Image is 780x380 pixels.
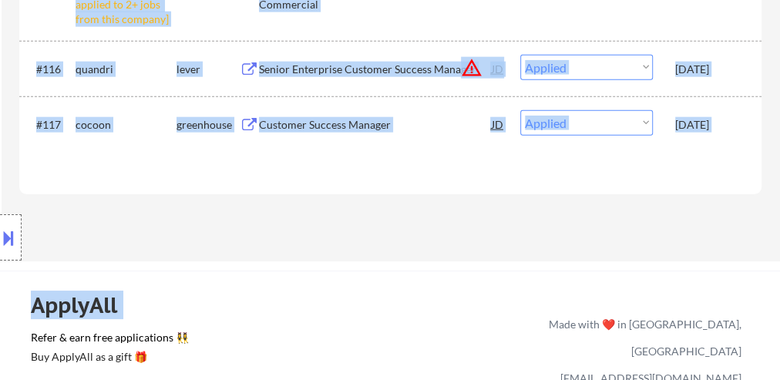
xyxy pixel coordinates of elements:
button: warning_amber [461,57,482,79]
div: quandri [76,62,177,77]
div: Customer Success Manager [259,117,492,133]
div: Made with ❤️ in [GEOGRAPHIC_DATA], [GEOGRAPHIC_DATA] [543,311,741,365]
div: JD [490,110,506,138]
div: JD [490,55,506,82]
div: [DATE] [675,117,743,133]
div: lever [177,62,240,77]
div: #116 [36,62,63,77]
div: [DATE] [675,62,743,77]
div: Senior Enterprise Customer Success Manager [259,62,492,77]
